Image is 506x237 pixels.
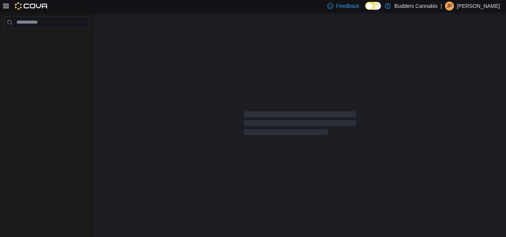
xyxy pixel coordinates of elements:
div: Jessica Patterson [445,1,454,10]
img: Cova [15,2,48,10]
nav: Complex example [4,30,88,48]
input: Dark Mode [365,2,381,10]
p: [PERSON_NAME] [457,1,500,10]
span: JP [447,1,452,10]
span: Loading [244,113,356,137]
p: Budders Cannabis [394,1,437,10]
span: Feedback [336,2,359,10]
p: | [440,1,442,10]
